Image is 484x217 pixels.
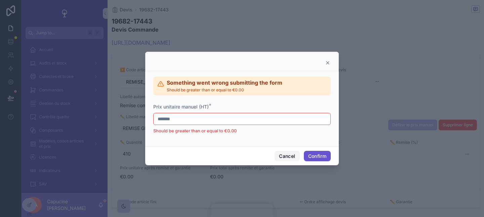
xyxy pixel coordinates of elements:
span: Prix unitaire manuel (HT) [153,104,209,110]
li: Should be greater than or equal to €0.00 [153,128,331,134]
button: Confirm [304,151,331,162]
span: Should be greater than or equal to €0.00 [167,87,282,93]
button: Cancel [275,151,299,162]
h2: Something went wrong submitting the form [167,79,282,86]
